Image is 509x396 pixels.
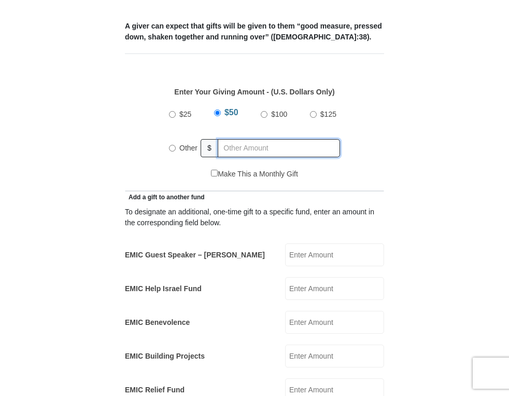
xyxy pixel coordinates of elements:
[179,110,191,118] span: $25
[211,170,218,176] input: Make This a Monthly Gift
[125,22,382,41] b: A giver can expect that gifts will be given to them “good measure, pressed down, shaken together ...
[285,311,384,334] input: Enter Amount
[125,207,384,228] div: To designate an additional, one-time gift to a specific fund, enter an amount in the correspondin...
[125,250,265,261] label: EMIC Guest Speaker – [PERSON_NAME]
[320,110,336,118] span: $125
[271,110,287,118] span: $100
[285,345,384,367] input: Enter Amount
[201,139,218,157] span: $
[174,88,334,96] strong: Enter Your Giving Amount - (U.S. Dollars Only)
[224,108,238,117] span: $50
[125,385,185,395] label: EMIC Relief Fund
[211,169,298,180] label: Make This a Monthly Gift
[125,283,202,294] label: EMIC Help Israel Fund
[125,351,205,362] label: EMIC Building Projects
[179,144,197,152] span: Other
[125,194,205,201] span: Add a gift to another fund
[285,243,384,266] input: Enter Amount
[285,277,384,300] input: Enter Amount
[125,317,190,328] label: EMIC Benevolence
[218,139,340,157] input: Other Amount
